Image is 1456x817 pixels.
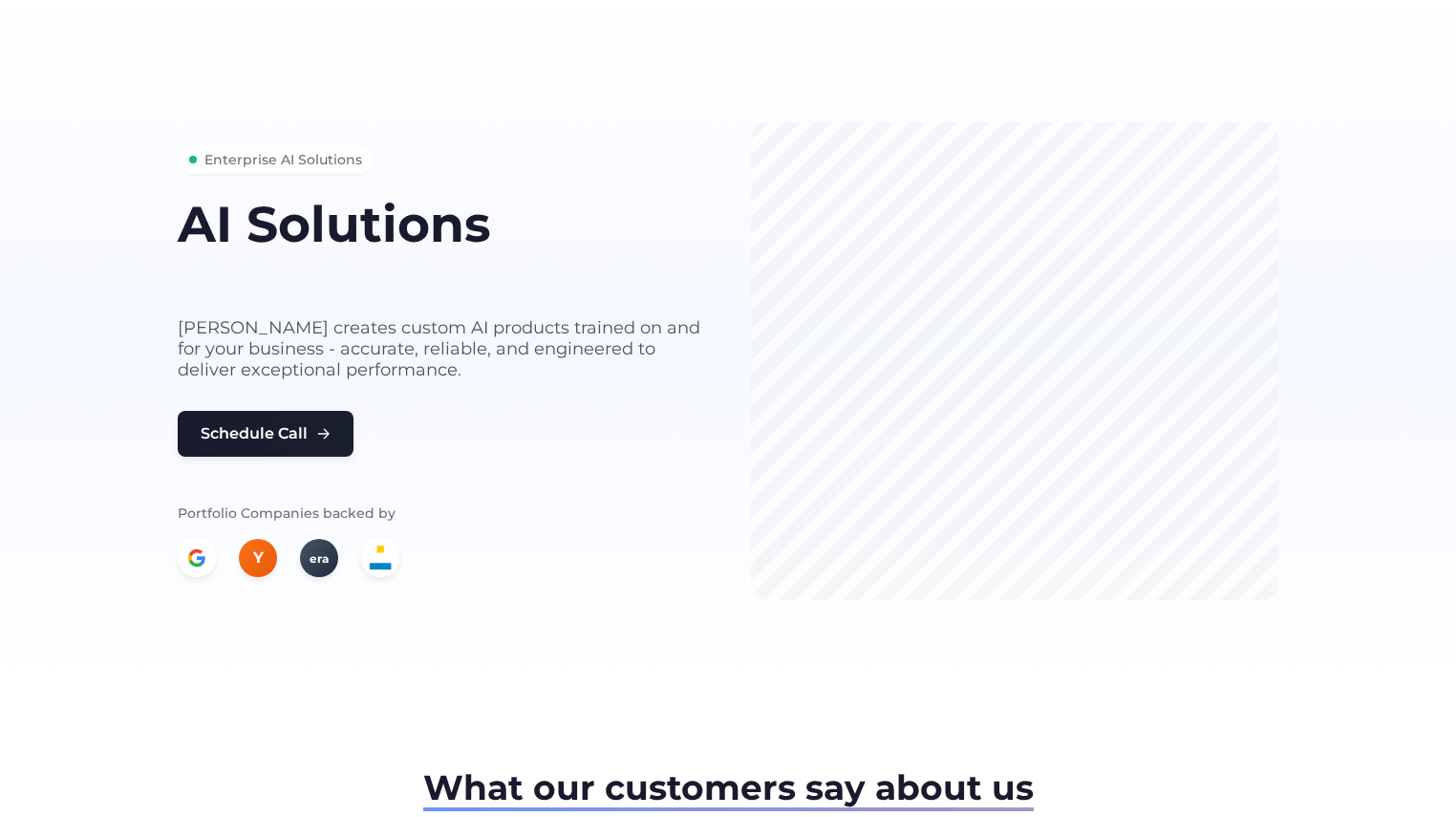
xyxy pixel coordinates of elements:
[178,503,705,524] p: Portfolio Companies backed by
[178,259,705,294] h2: built for your business needs
[239,539,277,577] div: Y
[204,149,362,170] span: Enterprise AI Solutions
[178,317,705,380] p: [PERSON_NAME] creates custom AI products trained on and for your business - accurate, reliable, a...
[178,411,353,457] button: Schedule Call
[300,539,338,577] div: era
[178,197,705,251] h1: AI Solutions
[423,766,1034,808] span: What our customers say about us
